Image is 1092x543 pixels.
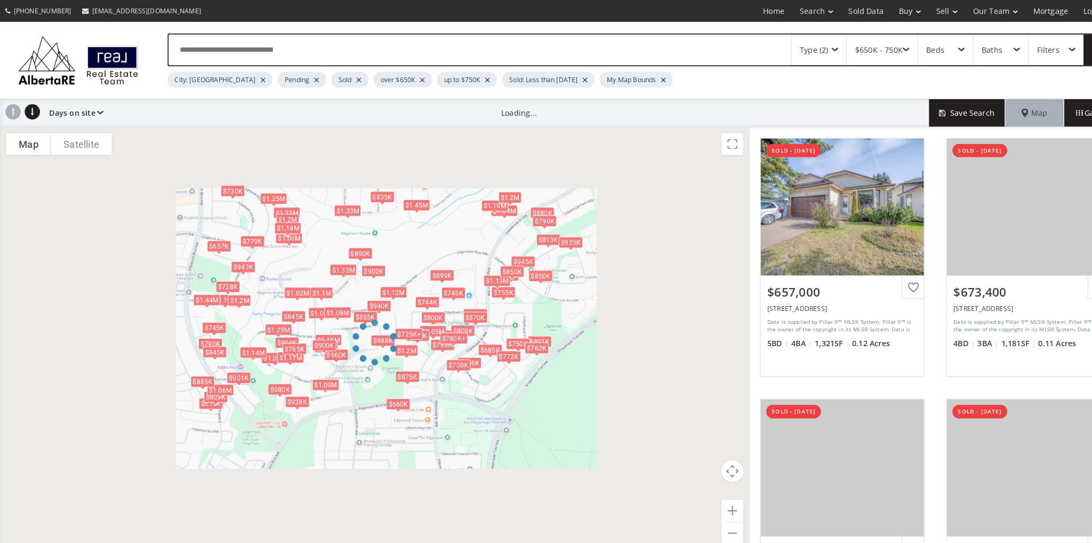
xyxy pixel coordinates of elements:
div: Gallery [1035,97,1092,123]
div: City: [GEOGRAPHIC_DATA] [163,70,265,85]
a: sold - [DATE]$673,400[STREET_ADDRESS]Data is supplied by Pillar 9™ MLS® System. Pillar 9™ is the ... [911,124,1092,378]
div: Data is supplied by Pillar 9™ MLS® System. Pillar 9™ is the owner of the copyright in its MLS® Sy... [747,309,890,325]
a: [EMAIL_ADDRESS][DOMAIN_NAME] [75,1,201,20]
span: 4 BA [770,329,791,340]
div: Filters [1009,45,1031,52]
div: Sold: Less than [DATE] [489,70,579,85]
span: Gallery [1047,105,1081,115]
div: 267 Edgeland Road NW, Calgary, AB T3A 2Z2 [928,296,1074,305]
span: 5 BD [747,329,768,340]
div: over $650K [364,70,420,85]
div: Pending [270,70,317,85]
span: Map [994,105,1020,115]
div: Beds [902,45,919,52]
a: sold - [DATE]$657,000[STREET_ADDRESS]Data is supplied by Pillar 9™ MLS® System. Pillar 9™ is the ... [729,124,911,378]
div: Days on site [43,97,101,123]
div: Sold [323,70,358,85]
div: My Map Bounds [584,70,655,85]
div: $657,000 [747,276,893,293]
span: 0.12 Acres [830,329,866,340]
span: [EMAIL_ADDRESS][DOMAIN_NAME] [90,6,196,15]
div: Baths [955,45,976,52]
div: up to $750K [425,70,484,85]
span: 3 BA [952,329,972,340]
button: Save Search [904,97,979,123]
span: 1,321 SF [793,329,827,340]
span: [PHONE_NUMBER] [13,6,69,15]
div: Type (2) [778,45,806,52]
div: $650K - 750K [832,45,879,52]
div: Data is supplied by Pillar 9™ MLS® System. Pillar 9™ is the owner of the copyright in its MLS® Sy... [928,309,1072,325]
div: Loading... [488,105,523,115]
div: Map [979,97,1035,123]
span: 4 BD [928,329,949,340]
img: Logo [12,32,140,85]
div: $673,400 [928,276,1074,293]
div: 40 Edgeridge Way NW, Calgary, AB T3H 4H4 [747,296,893,305]
span: 0.11 Acres [1011,329,1048,340]
span: 1,181 SF [975,329,1008,340]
